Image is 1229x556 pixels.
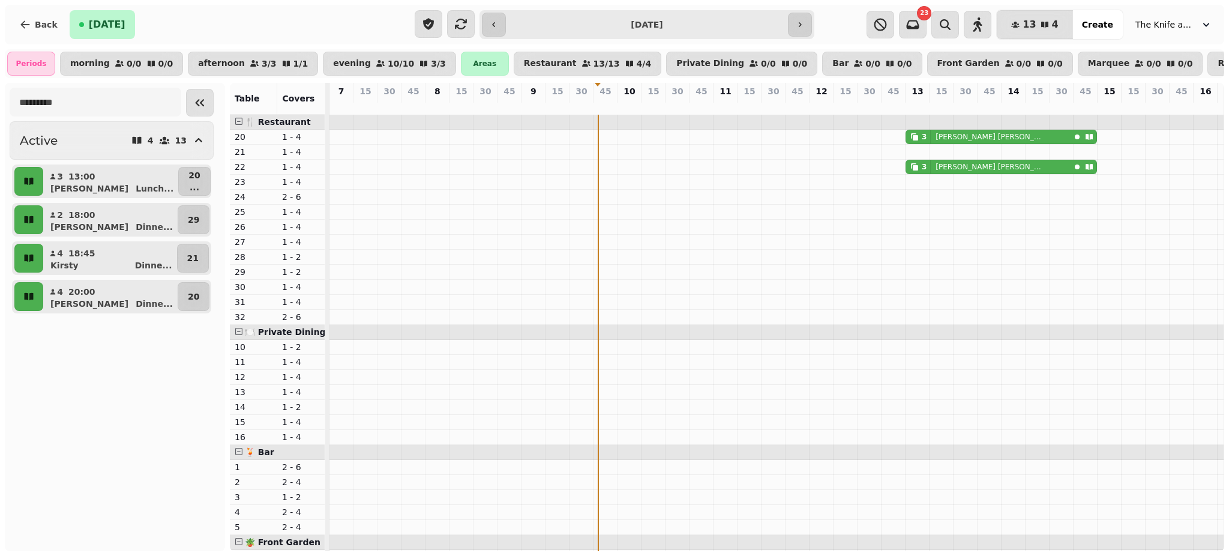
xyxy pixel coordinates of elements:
[530,85,536,97] p: 9
[323,52,456,76] button: evening10/103/3
[333,59,371,68] p: evening
[282,311,320,323] p: 2 - 6
[1178,59,1193,68] p: 0 / 0
[235,161,272,173] p: 22
[338,85,344,97] p: 7
[235,131,272,143] p: 20
[46,244,175,273] button: 418:45KirstyDinne...
[282,431,320,443] p: 1 - 4
[136,221,173,233] p: Dinne ...
[768,85,779,97] p: 30
[70,59,110,68] p: morning
[937,100,946,112] p: 0
[937,59,1000,68] p: Front Garden
[961,100,970,112] p: 0
[383,85,395,97] p: 30
[697,100,706,112] p: 0
[407,85,419,97] p: 45
[1057,100,1066,112] p: 0
[188,169,200,181] p: 20
[235,356,272,368] p: 11
[158,59,173,68] p: 0 / 0
[1052,20,1059,29] span: 4
[575,85,587,97] p: 30
[20,132,58,149] h2: Active
[624,85,635,97] p: 10
[235,476,272,488] p: 2
[235,506,272,518] p: 4
[864,85,875,97] p: 30
[1080,85,1091,97] p: 45
[235,461,272,473] p: 1
[936,85,947,97] p: 15
[457,100,466,112] p: 0
[676,59,744,68] p: Private Dining
[235,281,272,293] p: 30
[1153,100,1162,112] p: 0
[282,251,320,263] p: 1 - 2
[235,146,272,158] p: 21
[245,537,320,547] span: 🪴 Front Garden
[822,52,922,76] button: Bar0/00/0
[235,191,272,203] p: 24
[282,206,320,218] p: 1 - 4
[461,52,509,76] div: Areas
[235,386,272,398] p: 13
[70,10,135,39] button: [DATE]
[1176,85,1187,97] p: 45
[235,521,272,533] p: 5
[1078,52,1203,76] button: Marquee0/00/0
[1009,100,1018,112] p: 0
[35,20,58,29] span: Back
[761,59,776,68] p: 0 / 0
[1008,85,1019,97] p: 14
[431,59,446,68] p: 3 / 3
[187,252,199,264] p: 21
[235,371,272,383] p: 12
[282,386,320,398] p: 1 - 4
[68,247,95,259] p: 18:45
[46,167,176,196] button: 313:00[PERSON_NAME]Lunch...
[1201,100,1210,112] p: 0
[1088,59,1129,68] p: Marquee
[235,251,272,263] p: 28
[235,491,272,503] p: 3
[10,121,214,160] button: Active413
[1128,14,1219,35] button: The Knife and [PERSON_NAME]
[816,85,827,97] p: 12
[1033,100,1042,112] p: 0
[235,431,272,443] p: 16
[792,85,803,97] p: 45
[282,191,320,203] p: 2 - 6
[68,286,95,298] p: 20:00
[666,52,817,76] button: Private Dining0/00/0
[282,221,320,233] p: 1 - 4
[282,146,320,158] p: 1 - 4
[1129,100,1138,112] p: 0
[282,476,320,488] p: 2 - 4
[720,85,731,97] p: 11
[793,100,802,112] p: 0
[745,100,754,112] p: 0
[10,10,67,39] button: Back
[997,10,1072,39] button: 134
[178,282,209,311] button: 20
[50,259,79,271] p: Kirsty
[235,221,272,233] p: 26
[56,209,64,221] p: 2
[744,85,755,97] p: 15
[127,59,142,68] p: 0 / 0
[927,52,1073,76] button: Front Garden0/00/0
[188,181,200,193] p: ...
[577,100,586,112] p: 0
[282,491,320,503] p: 1 - 2
[696,85,707,97] p: 45
[178,205,209,234] button: 29
[673,100,682,112] p: 0
[984,85,995,97] p: 45
[593,59,620,68] p: 13 / 13
[922,162,927,172] div: 3
[282,521,320,533] p: 2 - 4
[282,176,320,188] p: 1 - 4
[514,52,661,76] button: Restaurant13/134/4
